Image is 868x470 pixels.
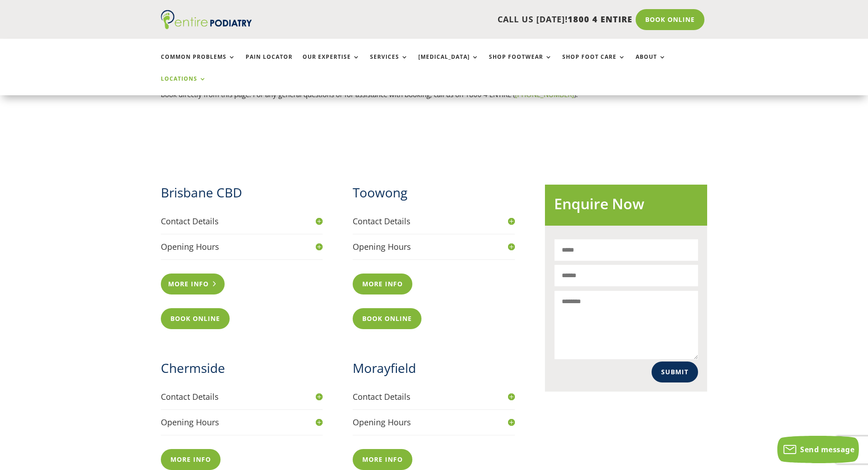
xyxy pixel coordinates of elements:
[554,194,698,219] h2: Enquire Now
[161,274,225,294] a: More info
[777,436,859,463] button: Send message
[353,184,515,206] h2: Toowong
[562,54,626,73] a: Shop Foot Care
[353,216,515,227] h4: Contact Details
[652,362,698,382] button: Submit
[161,391,323,403] h4: Contact Details
[636,9,704,30] a: Book Online
[161,308,230,329] a: Book Online
[161,54,236,73] a: Common Problems
[800,444,854,455] span: Send message
[353,449,412,470] a: More info
[353,241,515,253] h4: Opening Hours
[161,76,206,95] a: Locations
[161,216,323,227] h4: Contact Details
[161,22,252,31] a: Entire Podiatry
[161,417,323,428] h4: Opening Hours
[515,90,574,99] a: [PHONE_NUMBER]
[161,184,323,206] h2: Brisbane CBD
[418,54,479,73] a: [MEDICAL_DATA]
[353,417,515,428] h4: Opening Hours
[161,449,221,470] a: More info
[303,54,360,73] a: Our Expertise
[161,241,323,253] h4: Opening Hours
[568,14,632,25] span: 1800 4 ENTIRE
[353,391,515,403] h4: Contact Details
[353,308,421,329] a: Book Online
[161,359,323,382] h2: Chermside
[370,54,408,73] a: Services
[353,359,515,382] h2: Morayfield
[489,54,552,73] a: Shop Footwear
[287,14,632,26] p: CALL US [DATE]!
[161,10,252,29] img: logo (1)
[636,54,666,73] a: About
[246,54,293,73] a: Pain Locator
[353,274,412,294] a: More info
